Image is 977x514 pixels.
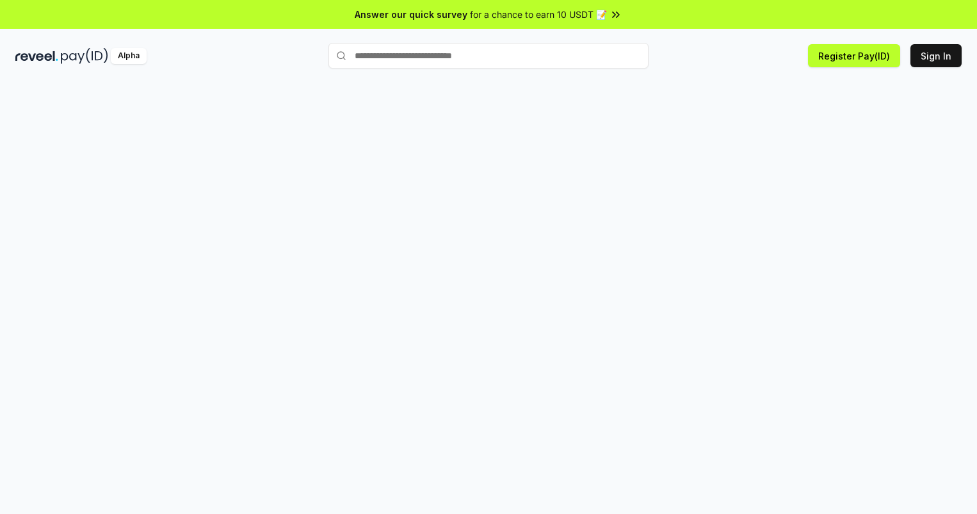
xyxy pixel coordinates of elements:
[111,48,147,64] div: Alpha
[910,44,962,67] button: Sign In
[808,44,900,67] button: Register Pay(ID)
[15,48,58,64] img: reveel_dark
[61,48,108,64] img: pay_id
[355,8,467,21] span: Answer our quick survey
[470,8,607,21] span: for a chance to earn 10 USDT 📝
